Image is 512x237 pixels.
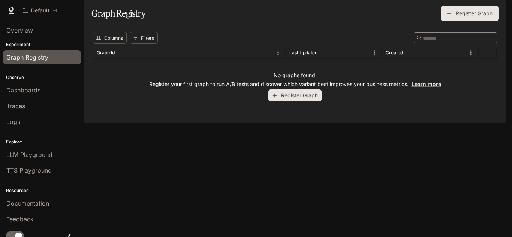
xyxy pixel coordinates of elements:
[274,72,317,79] p: No graphs found.
[465,47,476,58] button: Menu
[404,47,415,58] button: Sort
[130,32,158,44] button: Show filters
[268,89,322,102] button: Register Graph
[386,50,403,55] div: Created
[412,81,441,87] a: Learn more
[19,3,61,18] button: All workspaces
[289,50,317,55] div: Last Updated
[318,47,329,58] button: Sort
[369,47,380,58] button: Menu
[31,7,49,14] p: Default
[93,32,127,44] button: Select columns
[272,47,284,58] button: Menu
[115,47,127,58] button: Sort
[149,80,441,88] p: Register your first graph to run A/B tests and discover which variant best improves your business...
[414,32,497,43] div: Search
[97,50,115,55] div: Graph Id
[441,6,499,21] button: Register Graph
[91,6,145,21] h1: Graph Registry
